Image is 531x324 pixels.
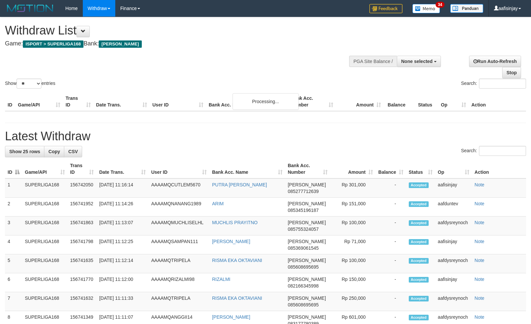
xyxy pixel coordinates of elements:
th: Amount: activate to sort column ascending [330,160,376,178]
span: [PERSON_NAME] [288,314,326,320]
th: User ID: activate to sort column ascending [148,160,209,178]
span: Accepted [409,182,429,188]
td: Rp 100,000 [330,254,376,273]
a: Note [475,182,485,187]
td: Rp 100,000 [330,217,376,235]
td: 2 [5,198,22,217]
span: Copy 085369061545 to clipboard [288,245,319,251]
a: Note [475,258,485,263]
td: AAAAMQRIZALMI98 [148,273,209,292]
td: aafduntev [435,198,472,217]
a: [PERSON_NAME] [212,314,250,320]
td: aafisinjay [435,235,472,254]
input: Search: [479,146,526,156]
th: Bank Acc. Number [288,92,336,111]
td: SUPERLIGA168 [22,178,68,198]
td: SUPERLIGA168 [22,254,68,273]
th: Bank Acc. Name [206,92,288,111]
td: [DATE] 11:16:14 [96,178,148,198]
td: aafisinjay [435,178,472,198]
td: Rp 150,000 [330,273,376,292]
td: Rp 301,000 [330,178,376,198]
td: 6 [5,273,22,292]
td: - [376,273,406,292]
td: AAAAMQTRIPELA [148,254,209,273]
th: Op: activate to sort column ascending [435,160,472,178]
th: Action [469,92,526,111]
th: Balance [384,92,415,111]
span: Copy 085755324057 to clipboard [288,227,319,232]
td: aafdysreynoch [435,254,472,273]
td: 156741632 [68,292,97,311]
h1: Withdraw List [5,24,347,37]
th: Game/API: activate to sort column ascending [22,160,68,178]
td: 3 [5,217,22,235]
a: RIZALMI [212,277,230,282]
img: Button%20Memo.svg [412,4,440,13]
a: Copy [44,146,64,157]
td: [DATE] 11:12:25 [96,235,148,254]
a: PUTRA [PERSON_NAME] [212,182,267,187]
td: 156741863 [68,217,97,235]
span: Copy [48,149,60,154]
span: Accepted [409,277,429,283]
a: Note [475,201,485,206]
th: Action [472,160,526,178]
span: CSV [68,149,78,154]
td: AAAAMQSAMPAN111 [148,235,209,254]
a: Show 25 rows [5,146,44,157]
a: CSV [64,146,82,157]
th: Date Trans. [93,92,150,111]
th: User ID [150,92,206,111]
img: panduan.png [450,4,483,13]
th: Status: activate to sort column ascending [406,160,435,178]
span: None selected [401,59,433,64]
td: Rp 151,000 [330,198,376,217]
label: Search: [461,79,526,89]
th: ID: activate to sort column descending [5,160,22,178]
td: SUPERLIGA168 [22,273,68,292]
td: - [376,254,406,273]
span: Copy 085277712639 to clipboard [288,189,319,194]
td: SUPERLIGA168 [22,217,68,235]
span: [PERSON_NAME] [288,239,326,244]
span: Copy 085345196187 to clipboard [288,208,319,213]
a: Note [475,314,485,320]
th: Bank Acc. Number: activate to sort column ascending [285,160,330,178]
span: Show 25 rows [9,149,40,154]
th: ID [5,92,15,111]
td: 156741952 [68,198,97,217]
td: AAAAMQNANANG1989 [148,198,209,217]
td: [DATE] 11:12:00 [96,273,148,292]
span: Copy 085608695695 to clipboard [288,302,319,307]
input: Search: [479,79,526,89]
span: Accepted [409,258,429,264]
select: Showentries [17,79,41,89]
td: 1 [5,178,22,198]
td: Rp 250,000 [330,292,376,311]
td: - [376,235,406,254]
a: Run Auto-Refresh [469,56,521,67]
th: Balance: activate to sort column ascending [376,160,406,178]
th: Status [415,92,438,111]
a: Stop [502,67,521,78]
h1: Latest Withdraw [5,130,526,143]
th: Trans ID [63,92,93,111]
a: Note [475,277,485,282]
td: aafdysreynoch [435,217,472,235]
td: 156741798 [68,235,97,254]
a: RISMA EKA OKTAVIANI [212,295,262,301]
span: [PERSON_NAME] [288,258,326,263]
span: 34 [436,2,445,8]
td: - [376,198,406,217]
th: Game/API [15,92,63,111]
a: Note [475,220,485,225]
td: AAAAMQMUCHLISELHL [148,217,209,235]
td: AAAAMQCUTLEM5670 [148,178,209,198]
a: Note [475,239,485,244]
td: SUPERLIGA168 [22,292,68,311]
div: Processing... [233,93,299,110]
td: AAAAMQTRIPELA [148,292,209,311]
span: ISPORT > SUPERLIGA168 [23,40,83,48]
span: [PERSON_NAME] [288,295,326,301]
